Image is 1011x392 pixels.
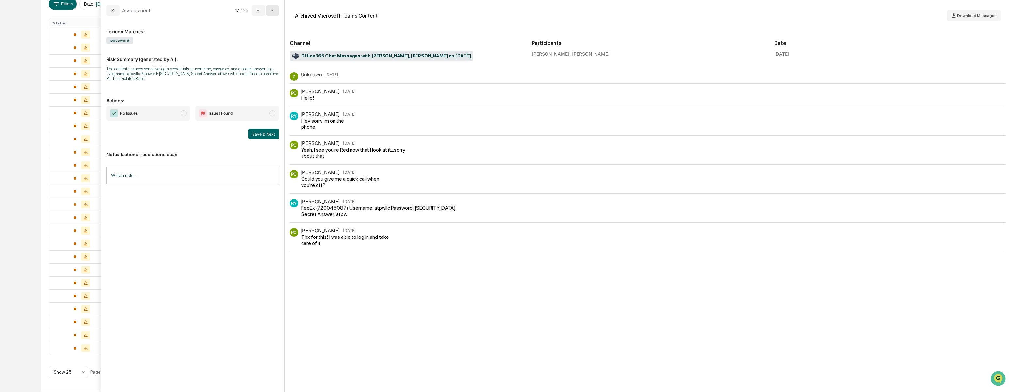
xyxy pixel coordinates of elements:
[532,51,764,57] div: [PERSON_NAME], [PERSON_NAME]
[301,147,413,159] div: Yeah, I see you're Red now that I look at it...sorry about that
[301,118,357,130] div: Hey sorry im on the phone
[65,111,79,116] span: Pylon
[90,369,109,375] div: Page 1 of 5
[7,83,12,88] div: 🖐️
[343,228,356,233] time: Tuesday, September 16, 2025 at 10:42:38 AM
[122,8,151,14] div: Assessment
[106,37,133,44] span: password
[990,370,1008,388] iframe: Open customer support
[947,10,1001,21] button: Download Messages
[301,205,472,217] div: FedEx (720045087) Username: atpwllc Password: [SECURITY_DATA] Secret Answer: atpw
[106,66,279,81] div: The content includes sensitive login credentials: a username, password, and a secret answer (e.g....
[13,82,42,89] span: Preclearance
[7,95,12,101] div: 🔎
[22,57,83,62] div: We're available if you need us!
[290,72,298,81] div: ?
[290,112,298,120] div: RY
[290,228,298,237] div: PC
[45,80,84,91] a: 🗄️Attestations
[343,199,356,204] time: Tuesday, September 16, 2025 at 10:08:10 AM
[22,50,107,57] div: Start new chat
[54,82,81,89] span: Attestations
[7,14,119,24] p: How can we help?
[4,92,44,104] a: 🔎Data Lookup
[47,83,53,88] div: 🗄️
[774,51,789,57] div: [DATE]
[343,141,356,146] time: Tuesday, September 16, 2025 at 10:04:02 AM
[13,95,41,101] span: Data Lookup
[343,112,356,117] time: Tuesday, September 16, 2025 at 10:03:48 AM
[301,88,340,94] div: [PERSON_NAME]
[290,89,298,97] div: PC
[325,72,338,77] time: Tuesday, September 16, 2025 at 10:03:07 AM
[301,140,340,146] div: [PERSON_NAME]
[110,109,118,117] img: Checkmark
[96,1,129,7] span: [DATE] - [DATE]
[301,72,322,78] div: Unknown
[290,40,522,46] h2: Channel
[290,141,298,149] div: PC
[209,110,233,117] span: Issues Found
[7,50,18,62] img: 1746055101610-c473b297-6a78-478c-a979-82029cc54cd1
[49,18,115,28] th: Status
[46,110,79,116] a: Powered byPylon
[301,198,340,204] div: [PERSON_NAME]
[295,13,378,19] div: Archived Microsoft Teams Content
[111,52,119,60] button: Start new chat
[106,21,279,34] div: Lexicon Matches:
[301,95,354,101] div: Hello!
[290,170,298,178] div: PC
[106,49,279,62] p: Risk Summary (generated by AI):
[106,90,279,103] p: Actions:
[248,129,279,139] button: Save & Next
[301,234,397,246] div: Thx for this! I was able to log in and take care of it
[301,111,340,117] div: [PERSON_NAME]
[301,176,393,188] div: Could you give me a quick call when you're off?
[240,8,250,13] span: / 25
[290,199,298,207] div: RY
[120,110,138,117] span: No Issues
[343,170,356,175] time: Tuesday, September 16, 2025 at 10:04:25 AM
[292,53,471,59] span: Office365 Chat Messages with [PERSON_NAME], [PERSON_NAME] on [DATE]
[343,89,356,94] time: Tuesday, September 16, 2025 at 10:03:36 AM
[774,40,1006,46] h2: Date
[301,169,340,175] div: [PERSON_NAME]
[957,13,997,18] span: Download Messages
[199,109,207,117] img: Flag
[235,8,239,13] span: 17
[106,144,279,157] p: Notes (actions, resolutions etc.):
[301,227,340,234] div: [PERSON_NAME]
[532,40,764,46] h2: Participants
[4,80,45,91] a: 🖐️Preclearance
